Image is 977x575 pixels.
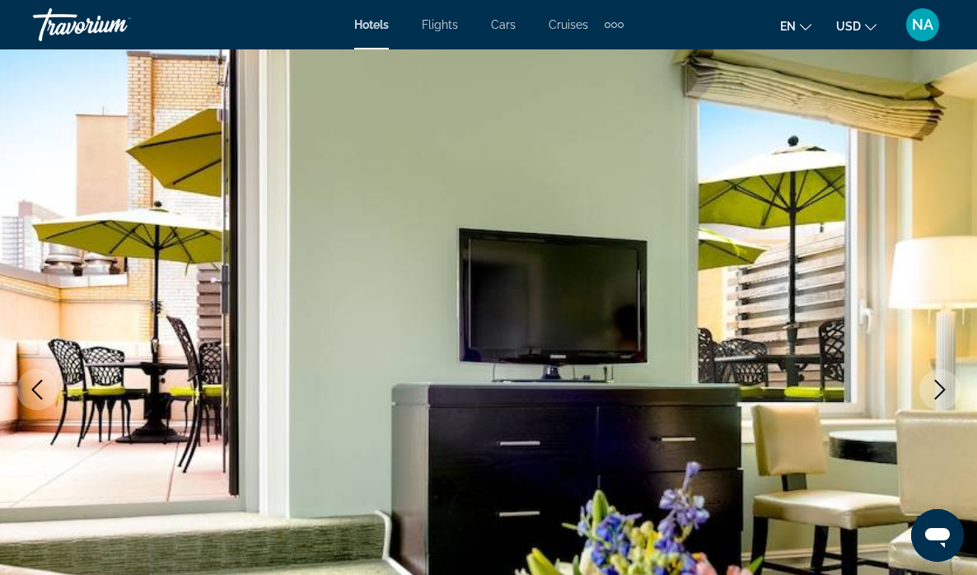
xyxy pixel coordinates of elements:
[919,369,961,410] button: Next image
[780,14,811,38] button: Change language
[491,18,516,31] a: Cars
[901,7,944,42] button: User Menu
[836,14,876,38] button: Change currency
[422,18,458,31] a: Flights
[836,20,861,33] span: USD
[16,369,58,410] button: Previous image
[912,16,933,33] span: NA
[33,3,198,46] a: Travorium
[549,18,588,31] a: Cruises
[605,12,624,38] button: Extra navigation items
[354,18,389,31] a: Hotels
[780,20,796,33] span: en
[911,509,964,562] iframe: Кнопка для запуску вікна повідомлень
